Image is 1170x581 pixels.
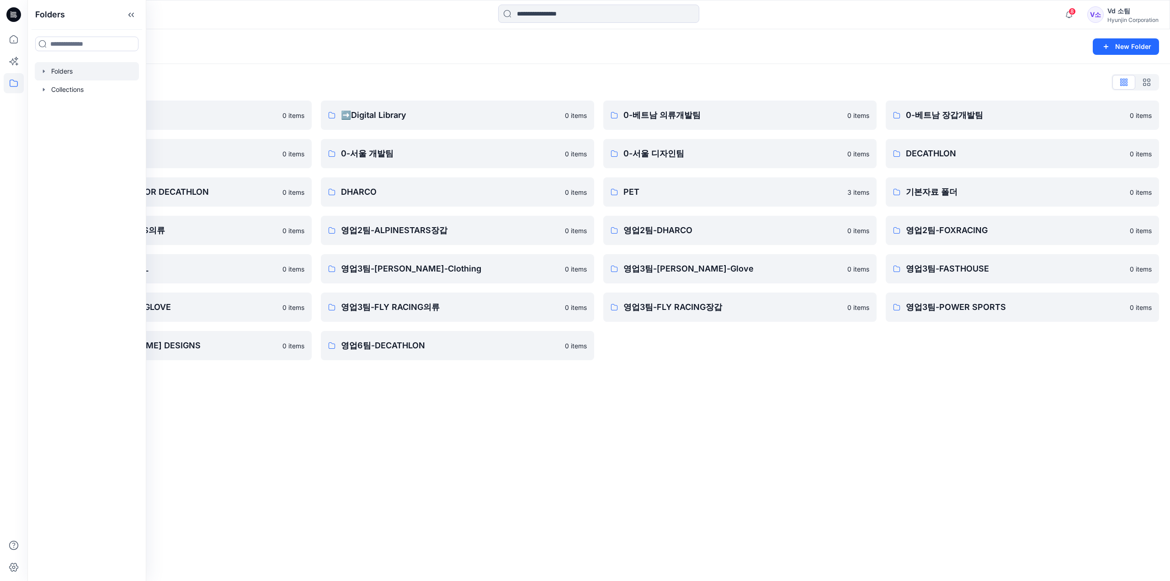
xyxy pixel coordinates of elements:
p: 0 items [565,149,587,159]
p: 0 items [847,264,869,274]
a: ➡️Digital Library0 items [321,101,594,130]
p: 0-베트남 의류개발팀 [623,109,842,122]
p: 0-본사VD [58,147,277,160]
p: 영업6팀-DECATHLON [341,339,559,352]
a: 영업3팀-5.11 TACTICAL0 items [38,254,312,283]
p: 0-서울 개발팀 [341,147,559,160]
a: ♻️Project0 items [38,101,312,130]
a: 영업3팀-FLY RACING장갑0 items [603,293,877,322]
p: PET [623,186,842,198]
a: 기본자료 폴더0 items [886,177,1159,207]
p: ♻️Project [58,109,277,122]
a: 영업2팀-FOXRACING0 items [886,216,1159,245]
p: 영업3팀-FASTHOUSE [906,262,1124,275]
p: 영업2팀-DHARCO [623,224,842,237]
p: 0 items [565,187,587,197]
p: 0 items [282,111,304,120]
p: DESIGN PROPOSAL FOR DECATHLON [58,186,277,198]
p: 영업3팀-FLY RACING의류 [341,301,559,314]
a: 영업2팀-DHARCO0 items [603,216,877,245]
p: 0 items [1130,149,1152,159]
p: 0 items [1130,187,1152,197]
a: 영업2팀-ALPINESTARS장갑0 items [321,216,594,245]
a: 영업3팀-[PERSON_NAME]-Glove0 items [603,254,877,283]
span: 8 [1069,8,1076,15]
p: 영업3팀-[PERSON_NAME]-Clothing [341,262,559,275]
div: Vd 소팀 [1107,5,1159,16]
a: 0-베트남 의류개발팀0 items [603,101,877,130]
p: 0 items [1130,226,1152,235]
a: 0-베트남 장갑개발팀0 items [886,101,1159,130]
p: 0 items [282,341,304,351]
p: 영업3팀-FLY RACING장갑 [623,301,842,314]
p: 0 items [847,303,869,312]
p: 0 items [282,187,304,197]
p: ➡️Digital Library [341,109,559,122]
p: 영업2팀-FOXRACING [906,224,1124,237]
p: 0 items [282,226,304,235]
p: 0 items [565,264,587,274]
p: 영업2팀-ALPINESTARS장갑 [341,224,559,237]
a: 영업2팀-ALPINESTARS의류0 items [38,216,312,245]
a: DESIGN PROPOSAL FOR DECATHLON0 items [38,177,312,207]
p: 0-서울 디자인팀 [623,147,842,160]
a: 0-서울 개발팀0 items [321,139,594,168]
a: 영업6팀-DECATHLON0 items [321,331,594,360]
p: 영업3팀-POWER SPORTS [906,301,1124,314]
p: 0 items [565,226,587,235]
p: 영업2팀-ALPINESTARS의류 [58,224,277,237]
a: 영업3팀-FASTHOUSE0 items [886,254,1159,283]
a: 영업3팀-[PERSON_NAME] DESIGNS0 items [38,331,312,360]
p: 0 items [282,149,304,159]
p: 0 items [847,111,869,120]
p: 0-베트남 장갑개발팀 [906,109,1124,122]
a: 0-서울 디자인팀0 items [603,139,877,168]
a: 영업3팀-[PERSON_NAME]-Clothing0 items [321,254,594,283]
p: 0 items [282,264,304,274]
a: 영업3팀-FLY RACING의류0 items [321,293,594,322]
div: V소 [1087,6,1104,23]
p: 0 items [565,341,587,351]
p: 0 items [847,226,869,235]
p: 영업3팀-[PERSON_NAME] DESIGNS [58,339,277,352]
a: DHARCO0 items [321,177,594,207]
a: DECATHLON0 items [886,139,1159,168]
p: 0 items [1130,303,1152,312]
p: 영업3팀-FASTHOUSE GLOVE [58,301,277,314]
div: Hyunjin Corporation [1107,16,1159,23]
p: 영업3팀-5.11 TACTICAL [58,262,277,275]
p: 기본자료 폴더 [906,186,1124,198]
p: 0 items [282,303,304,312]
p: 0 items [847,149,869,159]
p: 3 items [847,187,869,197]
a: PET3 items [603,177,877,207]
p: 0 items [1130,264,1152,274]
p: 0 items [1130,111,1152,120]
p: DHARCO [341,186,559,198]
p: 영업3팀-[PERSON_NAME]-Glove [623,262,842,275]
a: 영업3팀-FASTHOUSE GLOVE0 items [38,293,312,322]
p: DECATHLON [906,147,1124,160]
a: 영업3팀-POWER SPORTS0 items [886,293,1159,322]
p: 0 items [565,303,587,312]
button: New Folder [1093,38,1159,55]
a: 0-본사VD0 items [38,139,312,168]
p: 0 items [565,111,587,120]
